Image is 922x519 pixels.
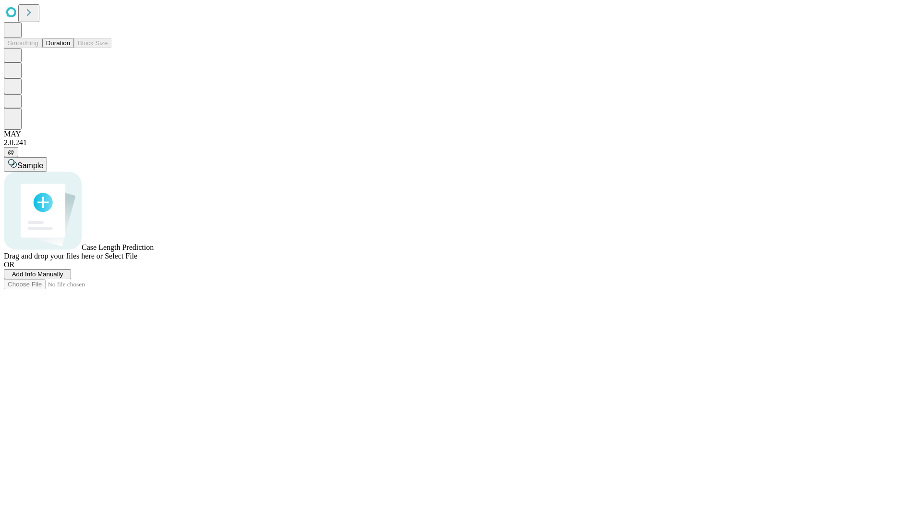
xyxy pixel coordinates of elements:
[4,260,14,269] span: OR
[4,38,42,48] button: Smoothing
[82,243,154,251] span: Case Length Prediction
[8,148,14,156] span: @
[74,38,111,48] button: Block Size
[4,147,18,157] button: @
[4,138,918,147] div: 2.0.241
[105,252,137,260] span: Select File
[12,271,63,278] span: Add Info Manually
[4,157,47,172] button: Sample
[17,161,43,170] span: Sample
[4,269,71,279] button: Add Info Manually
[42,38,74,48] button: Duration
[4,130,918,138] div: MAY
[4,252,103,260] span: Drag and drop your files here or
